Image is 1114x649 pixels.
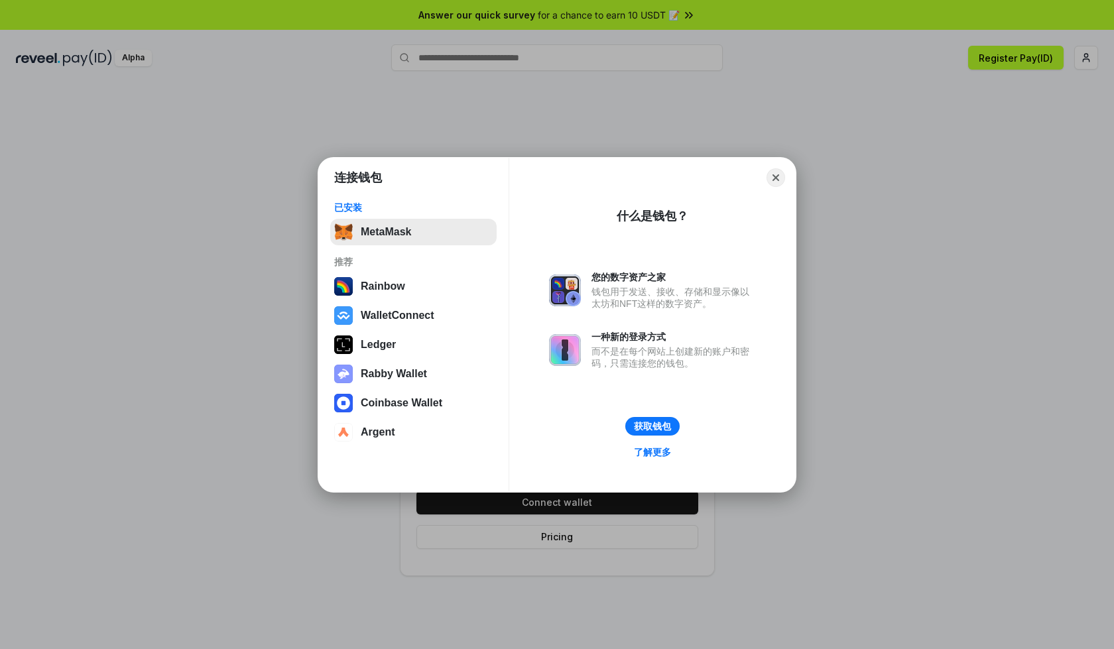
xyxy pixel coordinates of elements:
[634,420,671,432] div: 获取钱包
[334,256,493,268] div: 推荐
[361,397,442,409] div: Coinbase Wallet
[361,426,395,438] div: Argent
[361,226,411,238] div: MetaMask
[549,334,581,366] img: svg+xml,%3Csvg%20xmlns%3D%22http%3A%2F%2Fwww.w3.org%2F2000%2Fsvg%22%20fill%3D%22none%22%20viewBox...
[330,273,497,300] button: Rainbow
[330,390,497,416] button: Coinbase Wallet
[334,170,382,186] h1: 连接钱包
[334,306,353,325] img: svg+xml,%3Csvg%20width%3D%2228%22%20height%3D%2228%22%20viewBox%3D%220%200%2028%2028%22%20fill%3D...
[334,335,353,354] img: svg+xml,%3Csvg%20xmlns%3D%22http%3A%2F%2Fwww.w3.org%2F2000%2Fsvg%22%20width%3D%2228%22%20height%3...
[361,310,434,322] div: WalletConnect
[330,302,497,329] button: WalletConnect
[591,331,756,343] div: 一种新的登录方式
[334,365,353,383] img: svg+xml,%3Csvg%20xmlns%3D%22http%3A%2F%2Fwww.w3.org%2F2000%2Fsvg%22%20fill%3D%22none%22%20viewBox...
[626,443,679,461] a: 了解更多
[591,271,756,283] div: 您的数字资产之家
[334,423,353,442] img: svg+xml,%3Csvg%20width%3D%2228%22%20height%3D%2228%22%20viewBox%3D%220%200%2028%2028%22%20fill%3D...
[634,446,671,458] div: 了解更多
[617,208,688,224] div: 什么是钱包？
[361,368,427,380] div: Rabby Wallet
[330,331,497,358] button: Ledger
[591,286,756,310] div: 钱包用于发送、接收、存储和显示像以太坊和NFT这样的数字资产。
[361,280,405,292] div: Rainbow
[334,394,353,412] img: svg+xml,%3Csvg%20width%3D%2228%22%20height%3D%2228%22%20viewBox%3D%220%200%2028%2028%22%20fill%3D...
[334,277,353,296] img: svg+xml,%3Csvg%20width%3D%22120%22%20height%3D%22120%22%20viewBox%3D%220%200%20120%20120%22%20fil...
[625,417,680,436] button: 获取钱包
[334,202,493,213] div: 已安装
[330,219,497,245] button: MetaMask
[330,361,497,387] button: Rabby Wallet
[549,274,581,306] img: svg+xml,%3Csvg%20xmlns%3D%22http%3A%2F%2Fwww.w3.org%2F2000%2Fsvg%22%20fill%3D%22none%22%20viewBox...
[591,345,756,369] div: 而不是在每个网站上创建新的账户和密码，只需连接您的钱包。
[334,223,353,241] img: svg+xml,%3Csvg%20fill%3D%22none%22%20height%3D%2233%22%20viewBox%3D%220%200%2035%2033%22%20width%...
[767,168,785,187] button: Close
[361,339,396,351] div: Ledger
[330,419,497,445] button: Argent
